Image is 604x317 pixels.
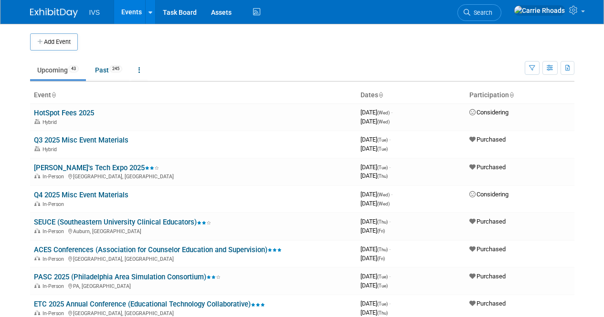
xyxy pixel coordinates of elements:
span: [DATE] [360,136,391,143]
span: - [389,218,391,225]
img: In-Person Event [34,283,40,288]
span: [DATE] [360,172,388,179]
span: (Wed) [377,201,390,206]
span: [DATE] [360,245,391,253]
span: In-Person [42,228,67,235]
a: PASC 2025 (Philadelphia Area Simulation Consortium) [34,273,221,281]
span: Purchased [469,245,506,253]
span: [DATE] [360,118,390,125]
span: In-Person [42,174,67,180]
th: Dates [357,87,466,103]
span: Purchased [469,273,506,280]
span: [DATE] [360,109,392,116]
div: PA, [GEOGRAPHIC_DATA] [34,282,353,289]
a: Search [457,4,501,21]
span: (Tue) [377,146,388,152]
a: ETC 2025 Annual Conference (Educational Technology Collaborative) [34,300,265,308]
span: [DATE] [360,218,391,225]
a: SEUCE (Southeastern University Clinical Educators) [34,218,211,226]
img: In-Person Event [34,174,40,178]
a: Sort by Participation Type [509,91,514,99]
span: (Tue) [377,137,388,143]
span: (Tue) [377,274,388,279]
button: Add Event [30,33,78,51]
span: (Tue) [377,283,388,288]
div: [GEOGRAPHIC_DATA], [GEOGRAPHIC_DATA] [34,309,353,317]
span: (Wed) [377,119,390,124]
img: In-Person Event [34,228,40,233]
span: (Wed) [377,192,390,197]
span: [DATE] [360,227,385,234]
span: In-Person [42,201,67,207]
span: (Thu) [377,219,388,225]
a: Past245 [88,61,129,79]
span: (Thu) [377,174,388,179]
span: Purchased [469,164,506,171]
span: (Wed) [377,110,390,115]
th: Event [30,87,357,103]
span: [DATE] [360,300,391,307]
span: Purchased [469,218,506,225]
a: Q3 2025 Misc Event Materials [34,136,128,144]
span: Purchased [469,300,506,307]
a: Sort by Event Name [51,91,56,99]
span: 43 [68,65,79,72]
a: Q4 2025 Misc Event Materials [34,191,128,199]
span: Considering [469,109,509,116]
img: Carrie Rhoads [514,5,565,16]
img: Hybrid Event [34,146,40,151]
span: (Tue) [377,165,388,170]
span: (Thu) [377,247,388,252]
span: 245 [109,65,122,72]
span: In-Person [42,283,67,289]
span: IVS [89,9,100,16]
span: - [389,164,391,171]
img: Hybrid Event [34,119,40,124]
a: HotSpot Fees 2025 [34,109,94,117]
span: Hybrid [42,146,60,153]
a: ACES Conferences (Association for Counselor Education and Supervision) [34,245,282,254]
img: ExhibitDay [30,8,78,18]
div: Auburn, [GEOGRAPHIC_DATA] [34,227,353,235]
span: [DATE] [360,200,390,207]
span: (Thu) [377,310,388,316]
span: - [389,273,391,280]
span: [DATE] [360,145,388,152]
img: In-Person Event [34,201,40,206]
span: Considering [469,191,509,198]
span: Hybrid [42,119,60,125]
span: [DATE] [360,282,388,289]
span: - [389,300,391,307]
span: [DATE] [360,273,391,280]
span: - [389,245,391,253]
div: [GEOGRAPHIC_DATA], [GEOGRAPHIC_DATA] [34,255,353,262]
img: In-Person Event [34,310,40,315]
span: [DATE] [360,164,391,171]
span: (Tue) [377,301,388,307]
span: [DATE] [360,191,392,198]
span: In-Person [42,310,67,317]
span: [DATE] [360,255,385,262]
th: Participation [466,87,574,103]
div: [GEOGRAPHIC_DATA], [GEOGRAPHIC_DATA] [34,172,353,180]
a: Sort by Start Date [378,91,383,99]
a: Upcoming43 [30,61,86,79]
span: In-Person [42,256,67,262]
span: - [389,136,391,143]
img: In-Person Event [34,256,40,261]
span: Search [470,9,492,16]
span: (Fri) [377,228,385,234]
span: - [391,109,392,116]
span: (Fri) [377,256,385,261]
span: - [391,191,392,198]
span: Purchased [469,136,506,143]
a: [PERSON_NAME]'s Tech Expo 2025 [34,164,159,172]
span: [DATE] [360,309,388,316]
